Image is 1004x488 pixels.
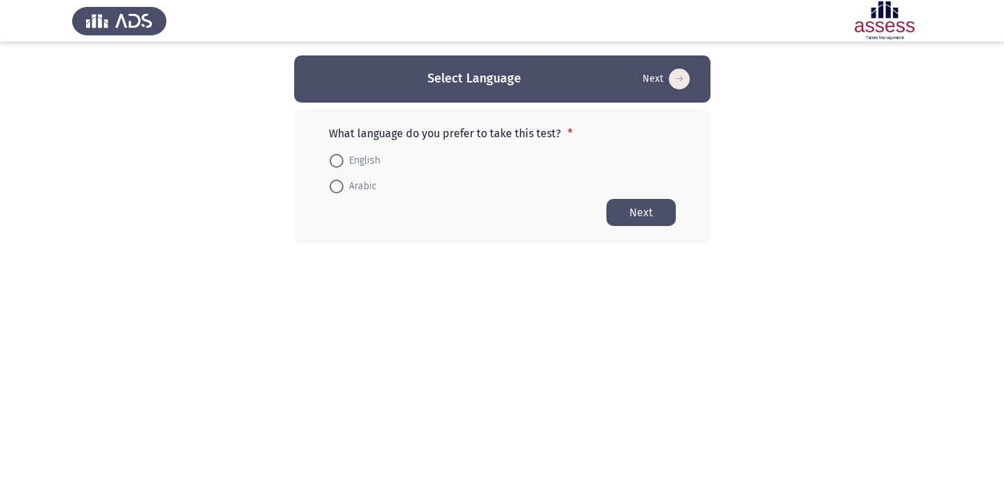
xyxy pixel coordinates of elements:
[427,70,521,87] h3: Select Language
[837,1,932,40] img: Assessment logo of OCM R1 ASSESS
[606,199,676,226] button: Start assessment
[343,152,380,169] span: English
[329,127,676,140] p: What language do you prefer to take this test?
[343,178,377,195] span: Arabic
[72,1,167,40] img: Assess Talent Management logo
[638,68,694,90] button: Start assessment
